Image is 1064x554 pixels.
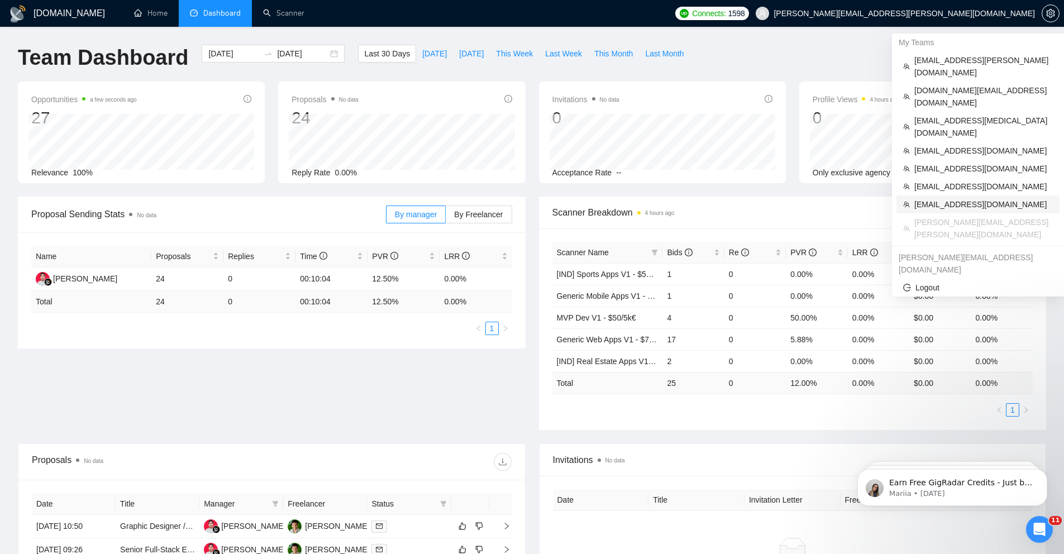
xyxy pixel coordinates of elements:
th: Proposals [151,246,223,268]
span: Acceptance Rate [552,168,612,177]
iframe: Intercom notifications message [841,446,1064,524]
span: team [903,147,910,154]
a: AK[PERSON_NAME] [204,521,285,530]
td: 0.00% [848,328,909,350]
span: No data [137,212,156,218]
span: download [494,457,511,466]
span: Scanner Name [557,248,609,257]
span: [EMAIL_ADDRESS][PERSON_NAME][DOMAIN_NAME] [914,54,1053,79]
a: MVP Dev V1 - $50/5k€ [557,313,636,322]
span: 0.00% [335,168,357,177]
td: $ 0.00 [909,372,971,394]
span: right [494,522,510,530]
td: 0.00% [971,307,1033,328]
span: Connects: [692,7,726,20]
span: like [459,545,466,554]
button: [DATE] [453,45,490,63]
span: dashboard [190,9,198,17]
button: This Month [588,45,639,63]
span: team [903,201,910,208]
td: 00:10:04 [295,268,368,291]
span: mail [376,546,383,553]
span: Time [300,252,327,261]
div: 24 [292,107,358,128]
a: PR[PERSON_NAME] [288,521,369,530]
td: 0 [724,350,786,372]
span: 1598 [728,7,745,20]
span: [EMAIL_ADDRESS][DOMAIN_NAME] [914,180,1053,193]
a: setting [1042,9,1060,18]
span: dislike [475,545,483,554]
span: This Week [496,47,533,60]
button: setting [1042,4,1060,22]
span: filter [270,495,281,512]
span: Re [729,248,749,257]
div: [PERSON_NAME] [305,520,369,532]
img: gigradar-bm.png [44,278,52,286]
span: info-circle [685,249,693,256]
time: 4 hours ago [645,210,675,216]
td: 0.00% [440,268,512,291]
span: logout [903,284,911,292]
td: 0 [724,372,786,394]
span: LRR [444,252,470,261]
th: Freelancer [283,493,367,515]
button: Last Week [539,45,588,63]
span: info-circle [870,249,878,256]
span: team [903,93,910,100]
h1: Team Dashboard [18,45,188,71]
span: dislike [475,522,483,531]
span: By Freelancer [454,210,503,219]
span: user [758,9,766,17]
a: homeHome [134,8,168,18]
span: Relevance [31,168,68,177]
td: 12.50% [368,268,440,291]
a: [IND] Sports Apps V1 - $50/5k€ [557,270,666,279]
td: 50.00% [786,307,847,328]
span: 11 [1049,516,1062,525]
span: setting [1042,9,1059,18]
span: like [459,522,466,531]
td: 1 [662,285,724,307]
td: 0 [223,268,295,291]
td: Total [552,372,663,394]
img: gigradar-bm.png [212,526,220,533]
a: searchScanner [263,8,304,18]
button: This Week [490,45,539,63]
th: Replies [223,246,295,268]
img: logo [9,5,27,23]
span: [DATE] [422,47,447,60]
li: Previous Page [472,322,485,335]
th: Title [648,489,745,511]
span: filter [438,495,449,512]
td: Graphic Designer / Visual Design Specialist [116,515,199,538]
span: No data [84,458,103,464]
th: Manager [199,493,283,515]
a: Generic Mobile Apps V1 - $50/5k€ [557,292,675,300]
span: -- [616,168,621,177]
span: [DOMAIN_NAME][EMAIL_ADDRESS][DOMAIN_NAME] [914,84,1053,109]
span: No data [600,97,619,103]
li: Previous Page [993,403,1006,417]
span: filter [440,500,447,507]
td: 0.00% [848,285,909,307]
td: 24 [151,268,223,291]
button: left [993,403,1006,417]
td: 0 [724,285,786,307]
a: Graphic Designer / Visual Design Specialist [120,522,271,531]
span: right [1023,407,1029,413]
span: team [903,183,910,190]
img: PR [288,519,302,533]
button: [DATE] [416,45,453,63]
span: Profile Views [813,93,900,106]
button: like [456,519,469,533]
div: Proposals [32,453,271,471]
button: right [499,322,512,335]
td: 0 [223,291,295,313]
td: 0 [724,307,786,328]
span: [EMAIL_ADDRESS][DOMAIN_NAME] [914,145,1053,157]
span: team [903,123,910,130]
img: AK [204,519,218,533]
